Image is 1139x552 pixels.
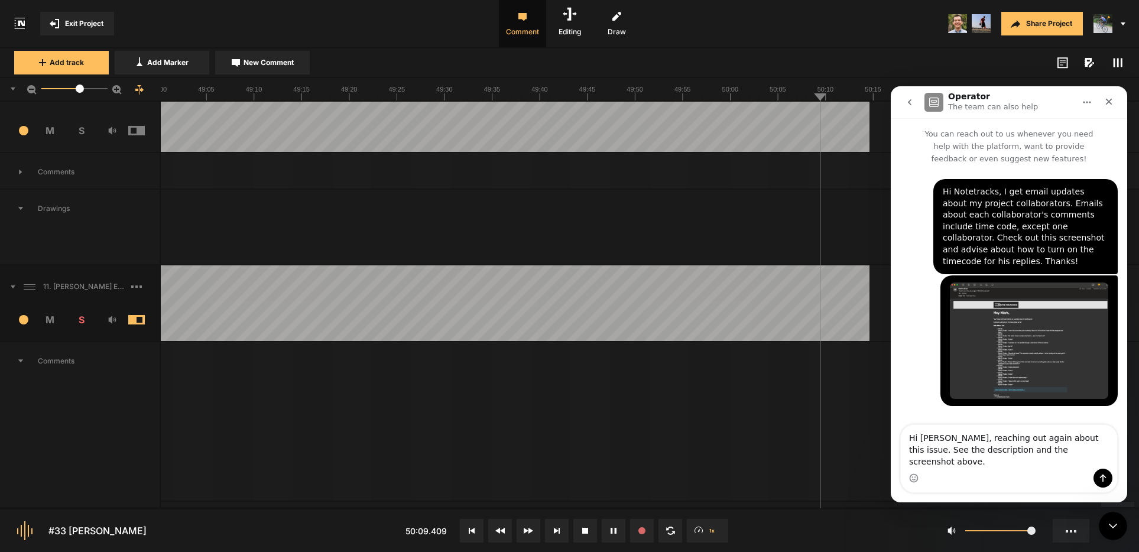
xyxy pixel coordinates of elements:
[579,86,596,93] text: 49:45
[198,86,215,93] text: 49:05
[35,124,66,138] span: M
[531,86,548,93] text: 49:40
[1001,12,1083,35] button: Share Project
[115,51,209,74] button: Add Marker
[14,51,109,74] button: Add track
[65,18,103,29] span: Exit Project
[66,313,97,327] span: S
[484,86,501,93] text: 49:35
[436,86,453,93] text: 49:30
[215,51,310,74] button: New Comment
[244,57,294,68] span: New Comment
[341,86,358,93] text: 49:20
[40,12,114,35] button: Exit Project
[687,519,728,543] button: 1x
[1099,512,1127,540] iframe: Intercom live chat
[293,86,310,93] text: 49:15
[674,86,691,93] text: 49:55
[1093,14,1112,33] img: ACg8ocLxXzHjWyafR7sVkIfmxRufCxqaSAR27SDjuE-ggbMy1qqdgD8=s96-c
[246,86,262,93] text: 49:10
[405,526,447,536] span: 50:09.409
[972,14,991,33] img: ACg8ocJ5zrP0c3SJl5dKscm-Goe6koz8A9fWD7dpguHuX8DX5VIxymM=s96-c
[770,86,786,93] text: 50:05
[891,86,1127,502] iframe: Intercom live chat
[865,86,881,93] text: 50:15
[147,57,189,68] span: Add Marker
[50,57,84,68] span: Add track
[35,313,66,327] span: M
[948,14,967,33] img: 424769395311cb87e8bb3f69157a6d24
[722,86,739,93] text: 50:00
[48,524,147,538] div: #33 [PERSON_NAME]
[66,124,97,138] span: S
[627,86,643,93] text: 49:50
[38,281,131,292] span: 11. [PERSON_NAME] Export pt
[388,86,405,93] text: 49:25
[817,86,834,93] text: 50:10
